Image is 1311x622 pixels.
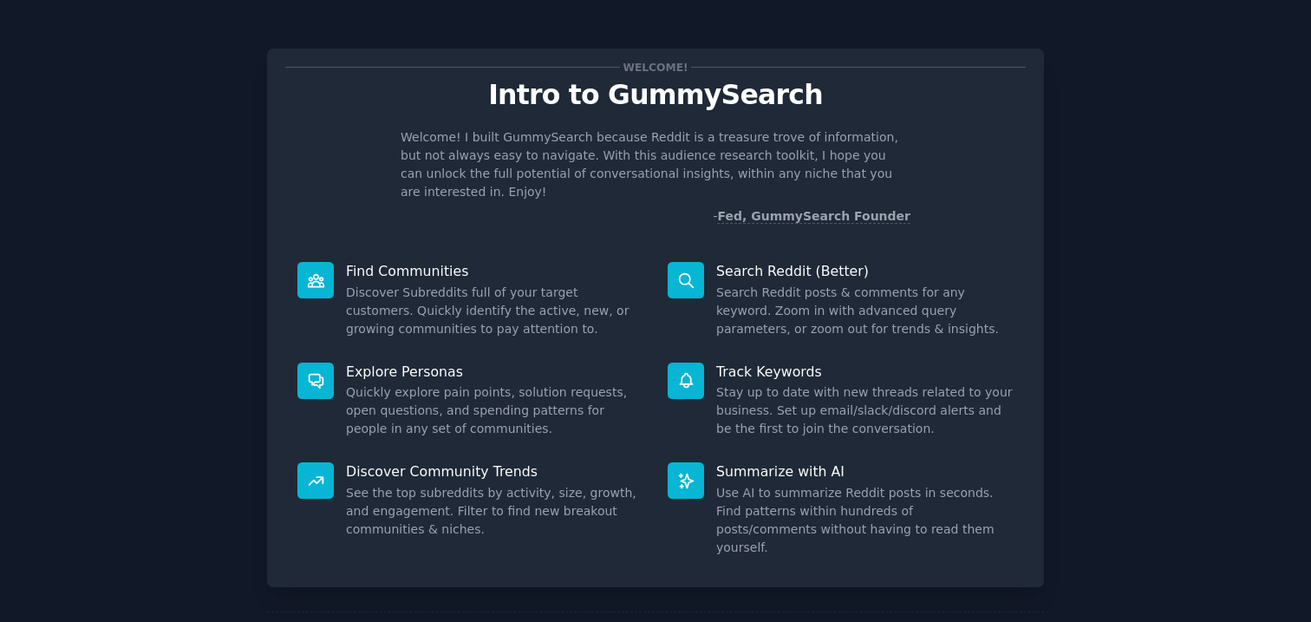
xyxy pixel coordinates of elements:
p: Track Keywords [716,363,1014,381]
dd: Use AI to summarize Reddit posts in seconds. Find patterns within hundreds of posts/comments with... [716,484,1014,557]
p: Search Reddit (Better) [716,262,1014,280]
dd: See the top subreddits by activity, size, growth, and engagement. Filter to find new breakout com... [346,484,643,539]
dd: Discover Subreddits full of your target customers. Quickly identify the active, new, or growing c... [346,284,643,338]
p: Welcome! I built GummySearch because Reddit is a treasure trove of information, but not always ea... [401,128,910,201]
dd: Stay up to date with new threads related to your business. Set up email/slack/discord alerts and ... [716,383,1014,438]
dd: Quickly explore pain points, solution requests, open questions, and spending patterns for people ... [346,383,643,438]
dd: Search Reddit posts & comments for any keyword. Zoom in with advanced query parameters, or zoom o... [716,284,1014,338]
div: - [713,207,910,226]
p: Explore Personas [346,363,643,381]
p: Intro to GummySearch [285,80,1026,110]
p: Discover Community Trends [346,462,643,481]
a: Fed, GummySearch Founder [717,209,910,224]
span: Welcome! [620,58,691,76]
p: Find Communities [346,262,643,280]
p: Summarize with AI [716,462,1014,481]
